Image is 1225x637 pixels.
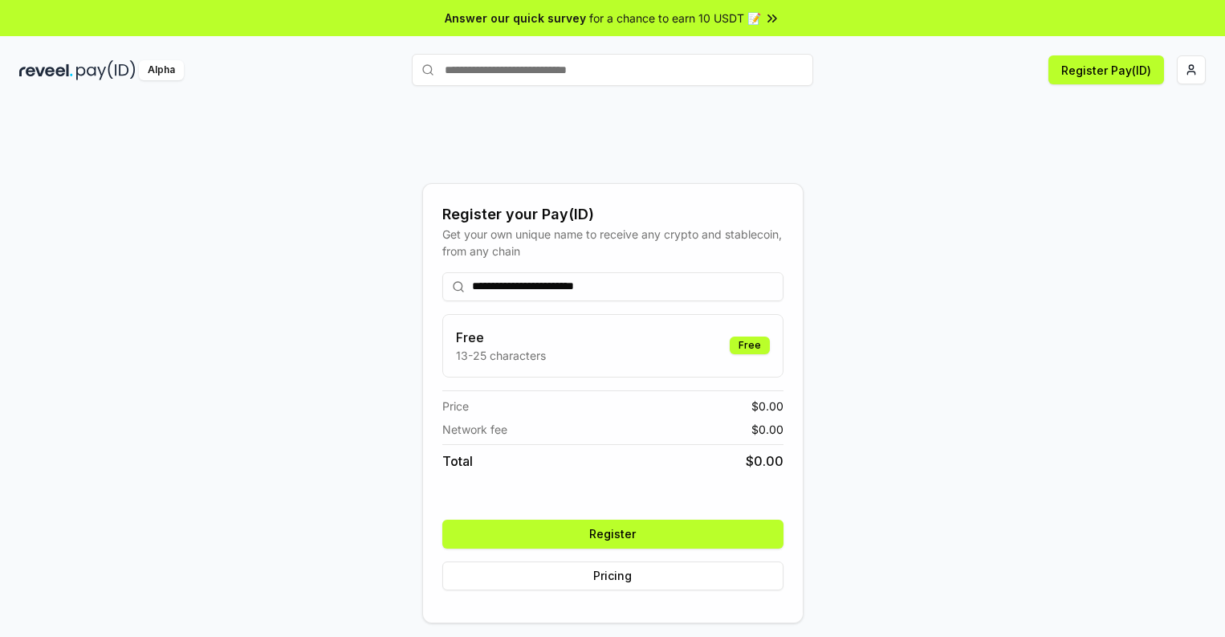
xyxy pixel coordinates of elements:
[139,60,184,80] div: Alpha
[1048,55,1164,84] button: Register Pay(ID)
[746,451,783,471] span: $ 0.00
[456,347,546,364] p: 13-25 characters
[19,60,73,80] img: reveel_dark
[442,561,783,590] button: Pricing
[751,421,783,438] span: $ 0.00
[445,10,586,27] span: Answer our quick survey
[76,60,136,80] img: pay_id
[442,398,469,414] span: Price
[442,203,783,226] div: Register your Pay(ID)
[442,520,783,549] button: Register
[442,451,473,471] span: Total
[589,10,761,27] span: for a chance to earn 10 USDT 📝
[442,421,507,438] span: Network fee
[456,328,546,347] h3: Free
[730,337,770,354] div: Free
[442,226,783,259] div: Get your own unique name to receive any crypto and stablecoin, from any chain
[751,398,783,414] span: $ 0.00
